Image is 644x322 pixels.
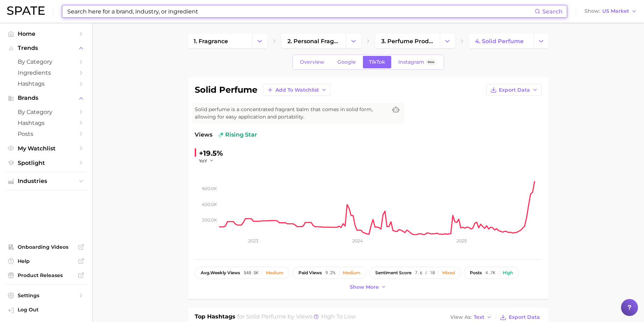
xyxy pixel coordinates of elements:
[195,106,387,121] span: Solid perfume is a concentrated fragrant balm that comes in solid form, allowing for easy applica...
[375,34,440,48] a: 3. perfume products
[602,9,629,13] span: US Market
[583,7,639,16] button: ShowUS Market
[337,59,356,65] span: Google
[6,78,86,89] a: Hashtags
[325,270,335,275] span: 9.2%
[415,270,435,275] span: 7.6 / 10
[585,9,600,13] span: Show
[509,314,540,320] span: Export Data
[331,56,362,68] a: Google
[201,270,210,275] abbr: average
[18,244,74,250] span: Onboarding Videos
[348,282,388,292] button: Show more
[6,256,86,266] a: Help
[188,34,252,48] a: 1. fragrance
[18,145,74,152] span: My Watchlist
[298,270,322,275] span: paid views
[321,313,356,320] span: high to low
[6,43,86,53] button: Trends
[202,186,217,191] tspan: 600.0k
[499,87,530,93] span: Export Data
[369,267,461,279] button: sentiment score7.6 / 10Mixed
[6,270,86,281] a: Product Releases
[6,304,86,316] a: Log out. Currently logged in with e-mail jenny.zeng@spate.nyc.
[6,28,86,39] a: Home
[266,270,284,275] div: Medium
[449,313,494,322] button: View AsText
[381,38,434,45] span: 3. perfume products
[485,270,495,275] span: 4.7k
[442,270,455,275] div: Mixed
[6,176,86,186] button: Industries
[534,34,549,48] button: Change Category
[195,267,290,279] button: avg.weekly views540.5kMedium
[18,58,74,65] span: by Category
[218,132,224,138] img: rising star
[18,95,74,101] span: Brands
[6,143,86,154] a: My Watchlist
[294,56,330,68] a: Overview
[475,38,524,45] span: 4. solid perfume
[343,270,360,275] div: Medium
[199,158,207,164] span: YoY
[398,59,424,65] span: Instagram
[18,272,74,278] span: Product Releases
[287,38,340,45] span: 2. personal fragrance
[392,56,443,68] a: InstagramBeta
[18,109,74,115] span: by Category
[281,34,346,48] a: 2. personal fragrance
[18,69,74,76] span: Ingredients
[6,107,86,117] a: by Category
[201,270,240,275] span: weekly views
[6,67,86,78] a: Ingredients
[6,157,86,168] a: Spotlight
[428,59,434,65] span: Beta
[440,34,455,48] button: Change Category
[275,87,319,93] span: Add to Watchlist
[18,30,74,37] span: Home
[18,258,74,264] span: Help
[18,80,74,87] span: Hashtags
[202,201,217,207] tspan: 400.0k
[375,270,411,275] span: sentiment score
[199,148,223,159] div: +19.5%
[503,270,513,275] div: High
[18,120,74,126] span: Hashtags
[363,56,391,68] a: TikTok
[6,128,86,139] a: Posts
[542,8,563,15] span: Search
[248,238,258,243] tspan: 2023
[450,315,472,319] span: View As
[195,131,212,139] span: Views
[6,290,86,301] a: Settings
[352,238,363,243] tspan: 2024
[18,178,74,184] span: Industries
[6,117,86,128] a: Hashtags
[218,131,257,139] span: rising star
[6,93,86,103] button: Brands
[252,34,267,48] button: Change Category
[18,45,74,51] span: Trends
[199,158,214,164] button: YoY
[67,5,535,17] input: Search here for a brand, industry, or ingredient
[469,34,534,48] a: 4. solid perfume
[7,6,45,15] img: SPATE
[300,59,324,65] span: Overview
[18,131,74,137] span: Posts
[195,86,257,94] h1: solid perfume
[194,38,228,45] span: 1. fragrance
[6,242,86,252] a: Onboarding Videos
[346,34,361,48] button: Change Category
[18,160,74,166] span: Spotlight
[486,84,542,96] button: Export Data
[246,313,286,320] span: solid perfume
[369,59,385,65] span: TikTok
[6,56,86,67] a: by Category
[292,267,366,279] button: paid views9.2%Medium
[464,267,519,279] button: posts4.7kHigh
[470,270,482,275] span: posts
[474,315,484,319] span: Text
[263,84,331,96] button: Add to Watchlist
[18,306,81,313] span: Log Out
[244,270,258,275] span: 540.5k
